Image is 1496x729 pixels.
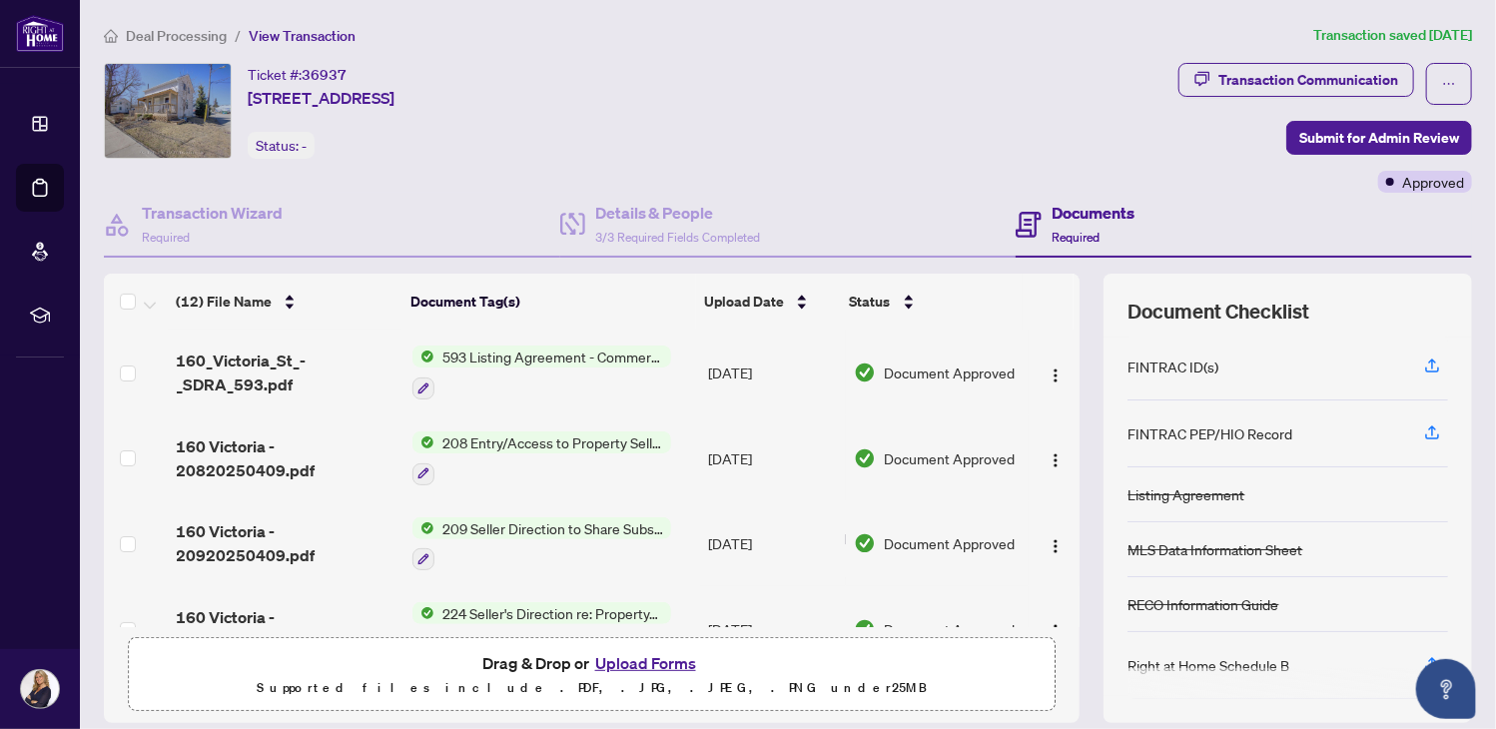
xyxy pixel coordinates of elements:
[126,27,227,45] span: Deal Processing
[1313,24,1472,47] article: Transaction saved [DATE]
[1442,77,1456,91] span: ellipsis
[412,602,434,624] img: Status Icon
[1127,422,1292,444] div: FINTRAC PEP/HIO Record
[854,447,876,469] img: Document Status
[1040,613,1072,645] button: Logo
[1048,452,1064,468] img: Logo
[129,638,1055,712] span: Drag & Drop orUpload FormsSupported files include .PDF, .JPG, .JPEG, .PNG under25MB
[1052,201,1134,225] h4: Documents
[1127,356,1218,377] div: FINTRAC ID(s)
[696,274,841,330] th: Upload Date
[595,230,761,245] span: 3/3 Required Fields Completed
[1127,298,1309,326] span: Document Checklist
[1048,623,1064,639] img: Logo
[177,605,397,653] span: 160 Victoria - 22420250409.pdf
[884,362,1015,383] span: Document Approved
[412,517,434,539] img: Status Icon
[1286,121,1472,155] button: Submit for Admin Review
[105,64,231,158] img: IMG-X12180580_1.jpg
[482,650,702,676] span: Drag & Drop or
[249,27,356,45] span: View Transaction
[16,15,64,52] img: logo
[248,86,394,110] span: [STREET_ADDRESS]
[141,676,1043,700] p: Supported files include .PDF, .JPG, .JPEG, .PNG under 25 MB
[595,201,761,225] h4: Details & People
[1052,230,1100,245] span: Required
[1218,64,1398,96] div: Transaction Communication
[402,274,696,330] th: Document Tag(s)
[854,618,876,640] img: Document Status
[1127,593,1278,615] div: RECO Information Guide
[1127,483,1244,505] div: Listing Agreement
[248,63,347,86] div: Ticket #:
[704,291,784,313] span: Upload Date
[434,346,671,367] span: 593 Listing Agreement - Commercial - Seller Designated Representation Agreement Authority to Offe...
[1299,122,1459,154] span: Submit for Admin Review
[235,24,241,47] li: /
[412,431,671,485] button: Status Icon208 Entry/Access to Property Seller Acknowledgement
[1040,357,1072,388] button: Logo
[1127,538,1302,560] div: MLS Data Information Sheet
[168,274,402,330] th: (12) File Name
[412,602,671,656] button: Status Icon224 Seller's Direction re: Property/Offers - Important Information for Seller Acknowle...
[104,29,118,43] span: home
[412,346,434,367] img: Status Icon
[842,274,1023,330] th: Status
[700,586,846,672] td: [DATE]
[302,66,347,84] span: 36937
[884,447,1015,469] span: Document Approved
[412,517,671,571] button: Status Icon209 Seller Direction to Share Substance of Offers
[434,602,671,624] span: 224 Seller's Direction re: Property/Offers - Important Information for Seller Acknowledgement
[248,132,315,159] div: Status:
[177,349,397,396] span: 160_Victoria_St_-_SDRA_593.pdf
[412,346,671,399] button: Status Icon593 Listing Agreement - Commercial - Seller Designated Representation Agreement Author...
[884,618,1015,640] span: Document Approved
[21,670,59,708] img: Profile Icon
[1402,171,1464,193] span: Approved
[302,137,307,155] span: -
[142,201,283,225] h4: Transaction Wizard
[854,362,876,383] img: Document Status
[850,291,891,313] span: Status
[177,434,397,482] span: 160 Victoria - 20820250409.pdf
[177,519,397,567] span: 160 Victoria - 20920250409.pdf
[1178,63,1414,97] button: Transaction Communication
[434,517,671,539] span: 209 Seller Direction to Share Substance of Offers
[1127,654,1289,676] div: Right at Home Schedule B
[142,230,190,245] span: Required
[854,532,876,554] img: Document Status
[1040,527,1072,559] button: Logo
[884,532,1015,554] span: Document Approved
[700,330,846,415] td: [DATE]
[589,650,702,676] button: Upload Forms
[1048,538,1064,554] img: Logo
[1040,442,1072,474] button: Logo
[700,415,846,501] td: [DATE]
[1416,659,1476,719] button: Open asap
[1048,367,1064,383] img: Logo
[700,501,846,587] td: [DATE]
[412,431,434,453] img: Status Icon
[434,431,671,453] span: 208 Entry/Access to Property Seller Acknowledgement
[176,291,272,313] span: (12) File Name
